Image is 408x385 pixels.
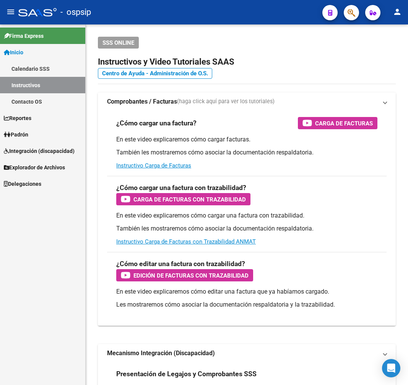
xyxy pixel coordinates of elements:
[98,68,212,79] a: Centro de Ayuda - Administración de O.S.
[133,271,249,280] span: Edición de Facturas con Trazabilidad
[116,369,257,379] h3: Presentación de Legajos y Comprobantes SSS
[116,258,245,269] h3: ¿Cómo editar una factura con trazabilidad?
[4,32,44,40] span: Firma Express
[382,359,400,377] div: Open Intercom Messenger
[107,349,215,357] strong: Mecanismo Integración (Discapacidad)
[4,147,75,155] span: Integración (discapacidad)
[60,4,91,21] span: - ospsip
[116,301,377,309] p: Les mostraremos cómo asociar la documentación respaldatoria y la trazabilidad.
[116,118,197,128] h3: ¿Cómo cargar una factura?
[4,180,41,188] span: Delegaciones
[98,93,396,111] mat-expansion-panel-header: Comprobantes / Facturas(haga click aquí para ver los tutoriales)
[116,269,253,281] button: Edición de Facturas con Trazabilidad
[116,238,256,245] a: Instructivo Carga de Facturas con Trazabilidad ANMAT
[116,162,191,169] a: Instructivo Carga de Facturas
[4,48,23,57] span: Inicio
[116,224,377,233] p: También les mostraremos cómo asociar la documentación respaldatoria.
[116,211,377,220] p: En este video explicaremos cómo cargar una factura con trazabilidad.
[116,193,250,205] button: Carga de Facturas con Trazabilidad
[4,130,28,139] span: Padrón
[6,7,15,16] mat-icon: menu
[116,135,377,144] p: En este video explicaremos cómo cargar facturas.
[116,288,377,296] p: En este video explicaremos cómo editar una factura que ya habíamos cargado.
[107,97,177,106] strong: Comprobantes / Facturas
[315,119,373,128] span: Carga de Facturas
[98,344,396,362] mat-expansion-panel-header: Mecanismo Integración (Discapacidad)
[4,114,31,122] span: Reportes
[116,182,246,193] h3: ¿Cómo cargar una factura con trazabilidad?
[298,117,377,129] button: Carga de Facturas
[393,7,402,16] mat-icon: person
[177,97,275,106] span: (haga click aquí para ver los tutoriales)
[133,195,246,204] span: Carga de Facturas con Trazabilidad
[102,39,134,46] span: SSS ONLINE
[98,55,396,69] h2: Instructivos y Video Tutoriales SAAS
[4,163,65,172] span: Explorador de Archivos
[98,37,139,49] button: SSS ONLINE
[116,148,377,157] p: También les mostraremos cómo asociar la documentación respaldatoria.
[98,111,396,326] div: Comprobantes / Facturas(haga click aquí para ver los tutoriales)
